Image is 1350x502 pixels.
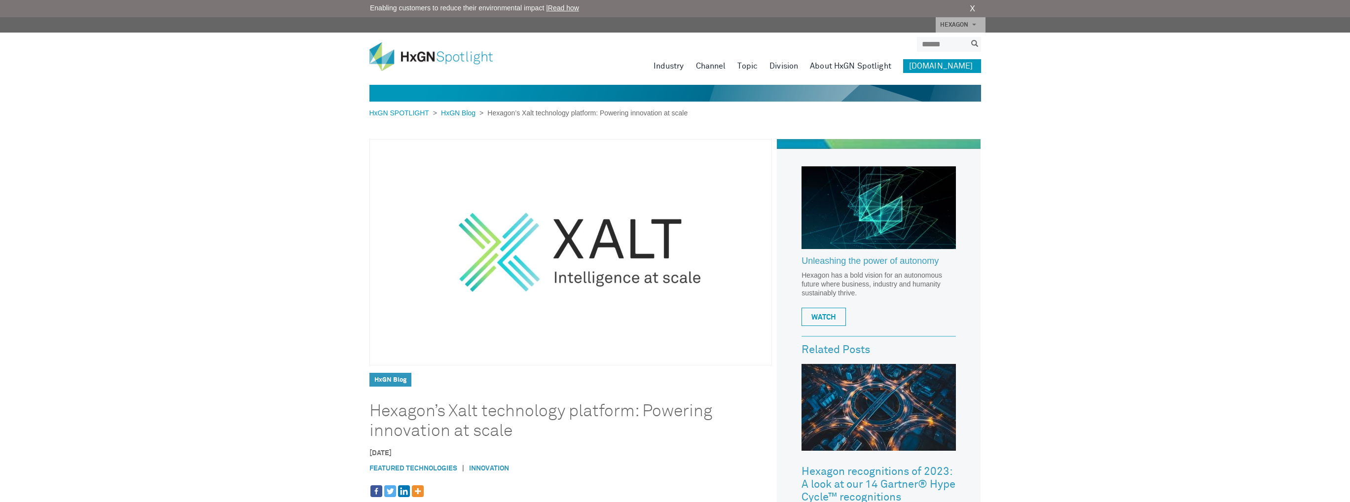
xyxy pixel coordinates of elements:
[369,42,508,71] img: HxGN Spotlight
[369,108,688,118] div: > >
[469,465,509,472] a: Innovation
[412,485,424,497] a: More
[369,401,744,441] h1: Hexagon’s Xalt technology platform: Powering innovation at scale
[802,308,846,326] a: WATCH
[369,109,433,117] a: HxGN SPOTLIGHT
[802,256,956,271] a: Unleashing the power of autonomy
[370,485,382,497] a: Facebook
[802,344,956,356] h3: Related Posts
[548,4,579,12] a: Read how
[737,59,758,73] a: Topic
[654,59,684,73] a: Industry
[810,59,891,73] a: About HxGN Spotlight
[769,59,798,73] a: Division
[369,465,457,472] a: Featured Technologies
[437,109,479,117] a: HxGN Blog
[802,364,956,451] img: Hexagon recognitions of 2023: A look at our 14 Gartner® Hype Cycle™ recognitions
[936,17,985,33] a: HEXAGON
[483,109,688,117] span: Hexagon’s Xalt technology platform: Powering innovation at scale
[970,3,975,15] a: X
[696,59,726,73] a: Channel
[903,59,981,73] a: [DOMAIN_NAME]
[369,139,772,365] img: 2fA615sYP1bCg4QgeNJYko.jpg
[457,464,469,474] span: |
[369,450,392,457] time: [DATE]
[370,3,579,13] span: Enabling customers to reduce their environmental impact |
[398,485,410,497] a: Linkedin
[802,166,956,249] img: Hexagon_CorpVideo_Pod_RR_2.jpg
[802,271,956,297] p: Hexagon has a bold vision for an autonomous future where business, industry and humanity sustaina...
[374,377,406,383] a: HxGN Blog
[384,485,396,497] a: Twitter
